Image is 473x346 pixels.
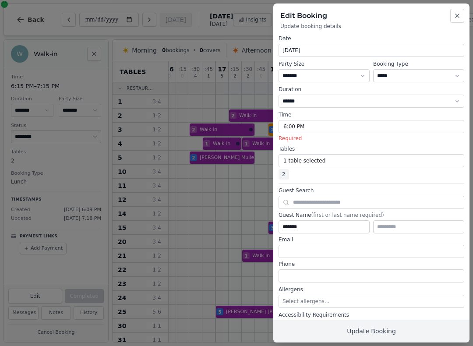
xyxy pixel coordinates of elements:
[279,120,464,133] button: 6:00 PM
[279,35,464,42] label: Date
[279,261,464,268] label: Phone
[279,135,464,142] p: Required
[279,187,464,194] label: Guest Search
[280,23,462,30] p: Update booking details
[279,154,464,167] button: 1 table selected
[279,311,464,318] label: Accessibility Requirements
[311,212,384,218] span: (first or last name required)
[279,212,464,219] label: Guest Name
[279,111,464,118] label: Time
[373,60,464,67] label: Booking Type
[279,169,289,180] span: 2
[279,286,464,293] label: Allergens
[279,86,464,93] label: Duration
[279,44,464,57] button: [DATE]
[279,295,464,308] button: Select allergens...
[279,145,464,152] label: Tables
[273,320,469,342] button: Update Booking
[282,298,329,304] span: Select allergens...
[279,236,464,243] label: Email
[279,60,370,67] label: Party Size
[280,11,462,21] h2: Edit Booking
